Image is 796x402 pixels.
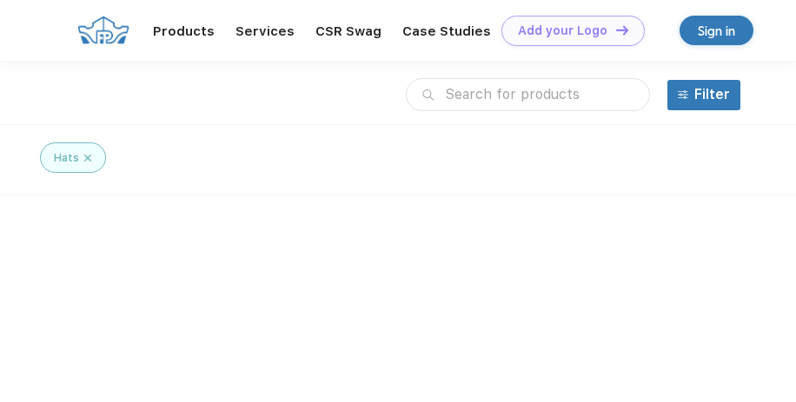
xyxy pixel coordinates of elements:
img: FP-CROWN.png [77,16,129,44]
div: Sign in [698,21,735,41]
img: search.svg [422,89,434,101]
img: DT [616,25,628,35]
div: Hats [54,150,79,166]
img: filter_cancel.svg [84,150,91,166]
div: Add your Logo [518,23,607,38]
input: Search for products [406,78,650,111]
a: Products [153,23,215,39]
div: Filter [694,84,730,105]
img: filter.svg [678,89,688,100]
a: Sign in [680,16,753,45]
